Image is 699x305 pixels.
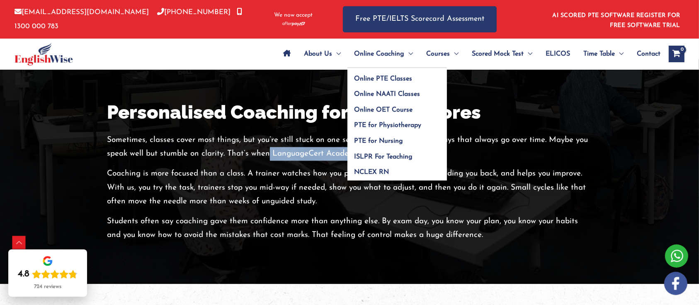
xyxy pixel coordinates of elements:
[420,39,465,68] a: CoursesMenu Toggle
[274,11,313,20] span: We now accept
[107,133,592,161] p: Sometimes, classes cover most things, but you’re still stuck on one section. Maybe you write essa...
[18,268,78,280] div: Rating: 4.8 out of 5
[347,68,447,84] a: Online PTE Classes
[347,84,447,100] a: Online NAATI Classes
[548,6,684,33] aside: Header Widget 1
[347,162,447,181] a: NCLEX RN
[347,115,447,131] a: PTE for Physiotherapy
[630,39,660,68] a: Contact
[426,39,450,68] span: Courses
[304,39,332,68] span: About Us
[107,215,592,242] p: Students often say coaching gave them confidence more than anything else. By exam day, you know y...
[157,9,231,16] a: [PHONE_NUMBER]
[354,122,421,129] span: PTE for Physiotherapy
[354,91,420,98] span: Online NAATI Classes
[343,6,497,32] a: Free PTE/IELTS Scorecard Assessment
[34,283,61,290] div: 724 reviews
[354,39,404,68] span: Online Coaching
[524,39,532,68] span: Menu Toggle
[404,39,413,68] span: Menu Toggle
[107,167,592,208] p: Coaching is more focused than a class. A trainer watches how you perform, pinpoints what’s holdin...
[577,39,630,68] a: Time TableMenu Toggle
[354,169,389,176] span: NCLEX RN
[15,9,149,16] a: [EMAIL_ADDRESS][DOMAIN_NAME]
[553,12,681,29] a: AI SCORED PTE SOFTWARE REGISTER FOR FREE SOFTWARE TRIAL
[546,39,570,68] span: ELICOS
[282,22,305,26] img: Afterpay-Logo
[354,107,413,113] span: Online OET Course
[107,100,592,125] h2: Personalised Coaching for Higher Scores
[277,39,660,68] nav: Site Navigation: Main Menu
[347,146,447,162] a: ISLPR For Teaching
[354,76,412,82] span: Online PTE Classes
[15,43,73,66] img: cropped-ew-logo
[15,9,242,29] a: 1300 000 783
[297,39,347,68] a: About UsMenu Toggle
[637,39,660,68] span: Contact
[465,39,539,68] a: Scored Mock TestMenu Toggle
[472,39,524,68] span: Scored Mock Test
[354,138,403,144] span: PTE for Nursing
[347,99,447,115] a: Online OET Course
[450,39,459,68] span: Menu Toggle
[347,131,447,146] a: PTE for Nursing
[18,268,29,280] div: 4.8
[354,154,413,160] span: ISLPR For Teaching
[347,39,420,68] a: Online CoachingMenu Toggle
[332,39,341,68] span: Menu Toggle
[615,39,624,68] span: Menu Toggle
[669,46,684,62] a: View Shopping Cart, empty
[664,272,687,295] img: white-facebook.png
[583,39,615,68] span: Time Table
[539,39,577,68] a: ELICOS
